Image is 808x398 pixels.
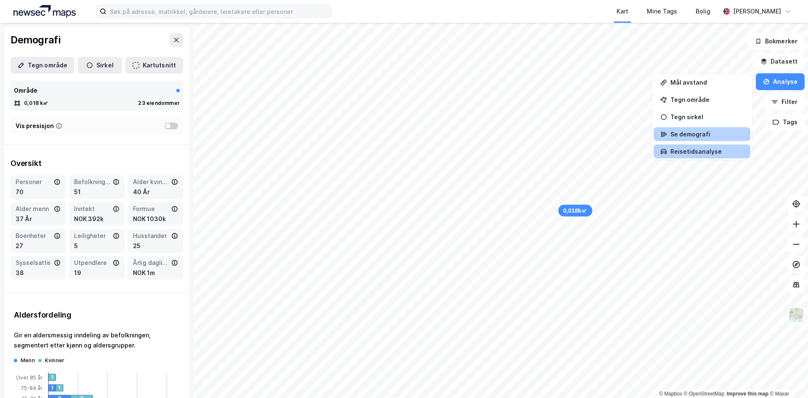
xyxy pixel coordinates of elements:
input: Søk på adresse, matrikkel, gårdeiere, leietakere eller personer [106,5,331,18]
div: Husstander [133,231,170,241]
div: Årlig dagligvareforbruk [133,258,170,268]
div: NOK 1m [133,268,178,278]
tspan: 75-84 år [21,385,43,391]
div: Mål avstand [670,79,744,86]
div: 0,018 k㎡ [24,100,48,107]
div: [PERSON_NAME] [733,6,781,16]
div: 1 [51,385,58,391]
button: Datasett [753,53,805,70]
button: Sirkel [78,57,122,74]
div: 40 År [133,187,178,197]
div: Menn [21,357,35,364]
div: Inntekt [74,204,111,214]
div: Tegn område [670,96,744,103]
a: OpenStreetMap [684,391,725,397]
div: Oversikt [11,158,183,168]
div: Map marker [558,205,593,216]
div: Boenheter [16,231,52,241]
div: Reisetidsanalyse [670,148,744,155]
div: 23 eiendommer [138,100,180,107]
button: Tags [765,114,805,131]
div: 19 [74,268,119,278]
div: 25 [133,241,178,251]
div: NOK 1030k [133,214,178,224]
div: Demografi [11,33,60,47]
div: Sysselsatte [16,258,52,268]
div: NOK 392k [74,214,119,224]
button: Kartutsnitt [125,57,183,74]
div: Kvinner [45,357,64,364]
div: Alder menn [16,204,52,214]
div: Alder kvinner [133,177,170,187]
div: Leiligheter [74,231,111,241]
tspan: Over 85 år [16,374,43,381]
div: Se demografi [670,131,744,138]
div: 1 [51,374,58,381]
div: Gir en aldersmessig inndeling av befolkningen, segmentert etter kjønn og aldersgrupper. [14,330,180,350]
a: Improve this map [727,391,768,397]
button: Filter [764,93,805,110]
img: Z [788,307,804,323]
div: 38 [16,268,61,278]
div: 37 År [16,214,61,224]
div: 51 [74,187,119,197]
div: Område [14,85,37,96]
div: Kontrollprogram for chat [766,358,808,398]
div: Kart [617,6,628,16]
div: Tegn sirkel [670,113,744,120]
div: Mine Tags [647,6,677,16]
button: Tegn område [11,57,74,74]
button: Bokmerker [748,33,805,50]
div: Vis presisjon [16,121,54,131]
div: 70 [16,187,61,197]
div: 1 [58,385,66,391]
div: Aldersfordeling [14,310,180,320]
img: logo.a4113a55bc3d86da70a041830d287a7e.svg [13,5,76,18]
div: 5 [74,241,119,251]
button: Analyse [756,73,805,90]
a: Mapbox [659,391,682,397]
iframe: Chat Widget [766,358,808,398]
div: Bolig [696,6,710,16]
div: Formue [133,204,170,214]
div: Befolkning dagtid [74,177,111,187]
div: 27 [16,241,61,251]
div: Utpendlere [74,258,111,268]
div: Personer [16,177,52,187]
